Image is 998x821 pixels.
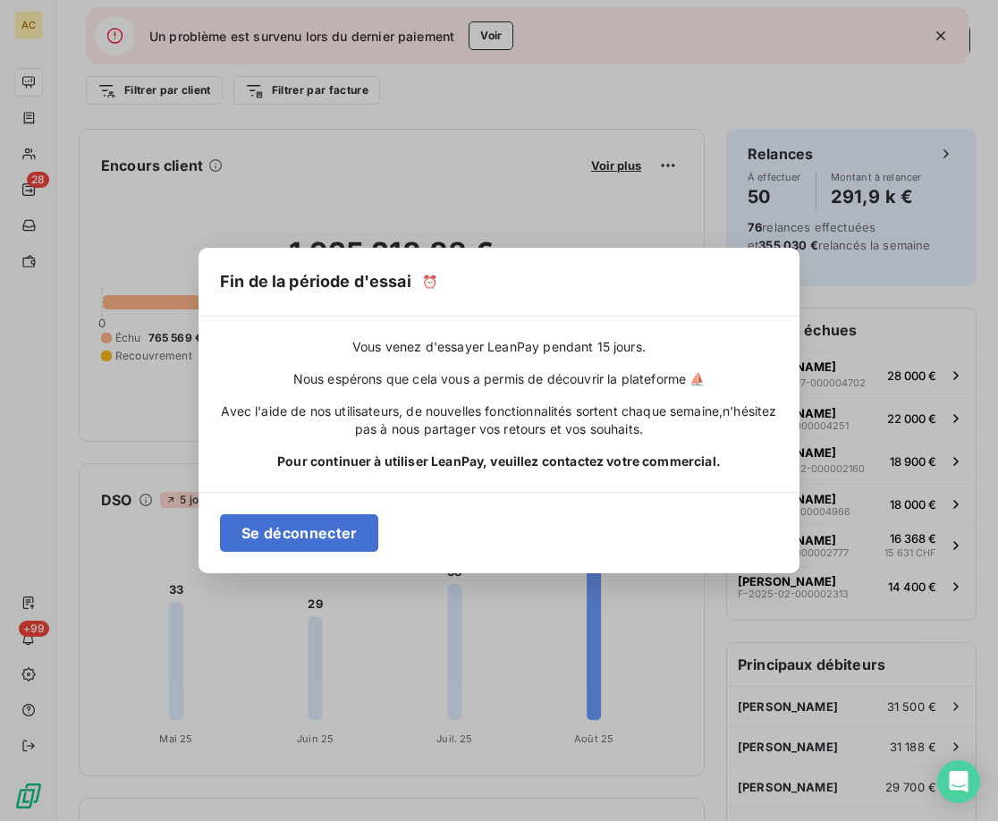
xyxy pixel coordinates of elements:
[277,453,721,470] span: Pour continuer à utiliser LeanPay, veuillez contactez votre commercial.
[937,760,980,803] div: Open Intercom Messenger
[689,371,705,386] span: ⛵️
[293,370,706,388] span: Nous espérons que cela vous a permis de découvrir la plateforme
[221,403,723,419] span: Avec l'aide de nos utilisateurs, de nouvelles fonctionnalités sortent chaque semaine,
[220,514,378,552] button: Se déconnecter
[352,338,646,356] span: Vous venez d'essayer LeanPay pendant 15 jours.
[422,273,437,291] span: ⏰
[220,269,411,294] h5: Fin de la période d'essai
